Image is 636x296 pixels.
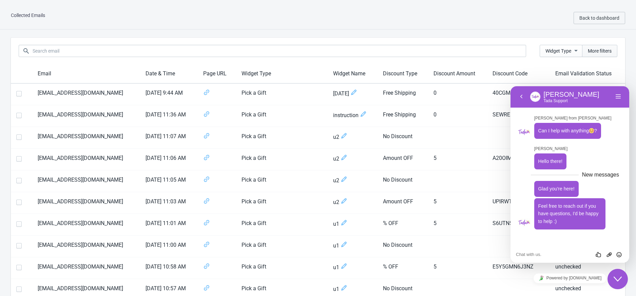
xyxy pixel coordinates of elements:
td: 5 [428,192,487,214]
th: Page URL [198,64,236,84]
td: S6UTN5BRNUV8 [487,214,550,236]
th: Date & Time [140,64,197,84]
td: % OFF [378,214,428,236]
td: No Discount [378,127,428,149]
td: Pick a Gift [236,127,328,149]
td: No Discount [378,236,428,257]
td: [DATE] 10:58 AM [140,257,197,279]
span: u1 [333,263,372,272]
iframe: chat widget [510,86,629,263]
td: [EMAIL_ADDRESS][DOMAIN_NAME] [32,105,140,127]
td: [EMAIL_ADDRESS][DOMAIN_NAME] [32,236,140,257]
span: u2 [333,176,372,185]
td: unchecked [550,84,625,105]
td: 5 [428,214,487,236]
span: instruction [333,111,372,120]
td: unchecked [550,257,625,279]
td: Pick a Gift [236,105,328,127]
td: [EMAIL_ADDRESS][DOMAIN_NAME] [32,84,140,105]
td: A20OIM9UJH01 [487,149,550,170]
td: % OFF [378,257,428,279]
td: 5 [428,257,487,279]
button: Back to dashboard [574,12,625,24]
td: [EMAIL_ADDRESS][DOMAIN_NAME] [32,257,140,279]
td: 40CGM3TF1JJA [487,84,550,105]
span: u2 [333,132,372,142]
td: Pick a Gift [236,257,328,279]
th: Email Validation Status [550,64,625,84]
td: [EMAIL_ADDRESS][DOMAIN_NAME] [32,170,140,192]
input: Search email [32,45,526,57]
button: More filters [582,45,617,57]
td: [EMAIL_ADDRESS][DOMAIN_NAME] [32,214,140,236]
span: u2 [333,154,372,163]
td: SEWRERHOOPG7 [487,105,550,127]
th: Discount Amount [428,64,487,84]
td: Pick a Gift [236,84,328,105]
td: [EMAIL_ADDRESS][DOMAIN_NAME] [32,127,140,149]
td: Pick a Gift [236,149,328,170]
td: Pick a Gift [236,192,328,214]
iframe: chat widget [608,269,629,289]
button: Widget Type [540,45,582,57]
span: [DATE] [333,89,372,98]
span: u2 [333,198,372,207]
td: [DATE] 11:36 AM [140,105,197,127]
th: Widget Name [328,64,378,84]
span: u1 [333,284,372,294]
span: u1 [333,241,372,250]
th: Discount Code [487,64,550,84]
td: Amount OFF [378,192,428,214]
td: [DATE] 11:03 AM [140,192,197,214]
td: E5Y5GMN6J3NZ [487,257,550,279]
td: [DATE] 11:05 AM [140,170,197,192]
td: UPIRWTBTMJ1J [487,192,550,214]
td: Amount OFF [378,149,428,170]
th: Discount Type [378,64,428,84]
td: [DATE] 11:06 AM [140,149,197,170]
span: u1 [333,219,372,228]
td: No Discount [378,170,428,192]
td: [EMAIL_ADDRESS][DOMAIN_NAME] [32,149,140,170]
span: More filters [588,48,612,54]
td: [DATE] 11:07 AM [140,127,197,149]
td: 0 [428,84,487,105]
td: Pick a Gift [236,214,328,236]
td: [EMAIL_ADDRESS][DOMAIN_NAME] [32,192,140,214]
td: Free Shipping [378,84,428,105]
td: Free Shipping [378,105,428,127]
th: Email [32,64,140,84]
span: Widget Type [545,48,571,54]
th: Widget Type [236,64,328,84]
td: [DATE] 11:00 AM [140,236,197,257]
span: Back to dashboard [579,15,619,21]
iframe: chat widget [510,271,629,286]
td: [DATE] 9:44 AM [140,84,197,105]
td: Pick a Gift [236,170,328,192]
td: 0 [428,105,487,127]
td: Pick a Gift [236,236,328,257]
td: 5 [428,149,487,170]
